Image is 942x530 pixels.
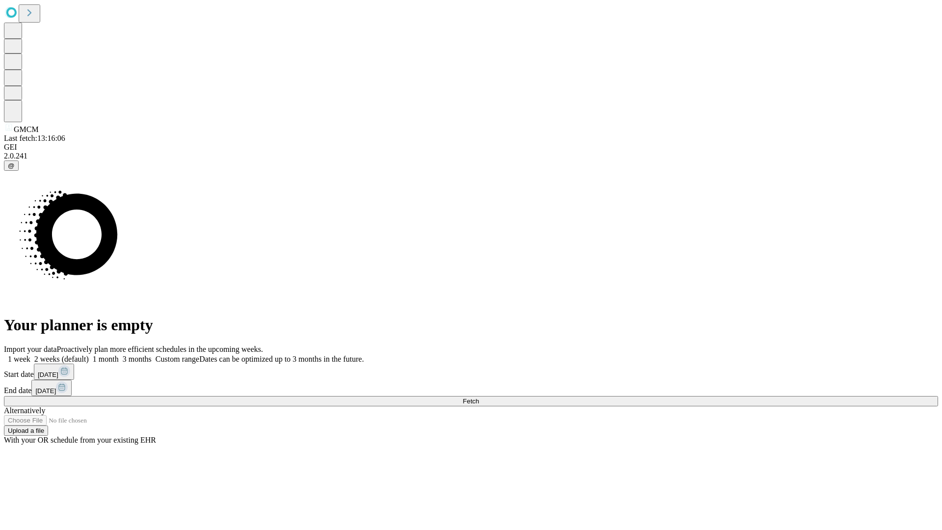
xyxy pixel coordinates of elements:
[8,162,15,169] span: @
[4,134,65,142] span: Last fetch: 13:16:06
[4,425,48,436] button: Upload a file
[38,371,58,378] span: [DATE]
[4,396,938,406] button: Fetch
[34,364,74,380] button: [DATE]
[14,125,39,133] span: GMCM
[4,436,156,444] span: With your OR schedule from your existing EHR
[8,355,30,363] span: 1 week
[4,152,938,160] div: 2.0.241
[93,355,119,363] span: 1 month
[199,355,364,363] span: Dates can be optimized up to 3 months in the future.
[34,355,89,363] span: 2 weeks (default)
[4,380,938,396] div: End date
[57,345,263,353] span: Proactively plan more efficient schedules in the upcoming weeks.
[463,397,479,405] span: Fetch
[4,406,45,415] span: Alternatively
[4,160,19,171] button: @
[4,143,938,152] div: GEI
[31,380,72,396] button: [DATE]
[35,387,56,395] span: [DATE]
[4,345,57,353] span: Import your data
[156,355,199,363] span: Custom range
[4,316,938,334] h1: Your planner is empty
[4,364,938,380] div: Start date
[123,355,152,363] span: 3 months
